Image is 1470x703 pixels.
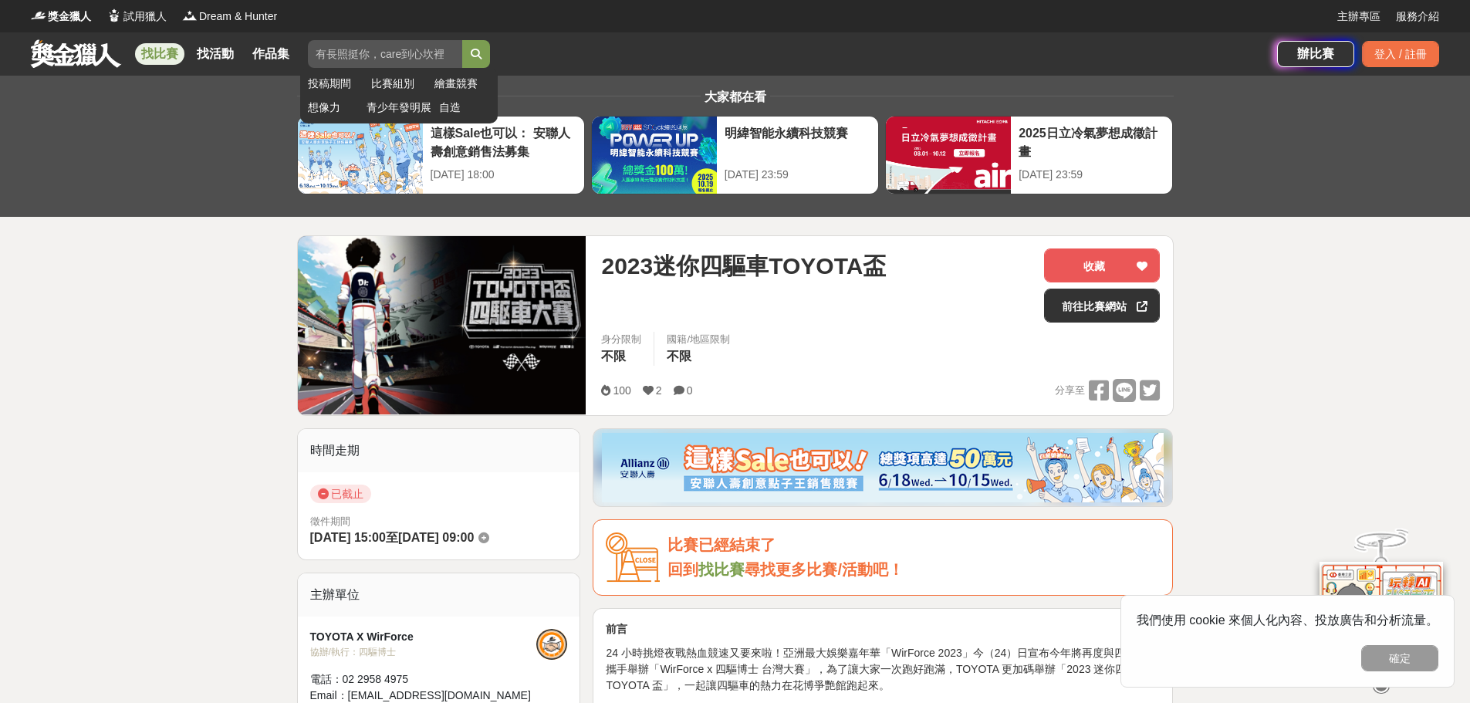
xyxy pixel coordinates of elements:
div: 主辦單位 [298,573,580,617]
div: [DATE] 18:00 [431,167,576,183]
a: 明緯智能永續科技競賽[DATE] 23:59 [591,116,879,194]
a: 主辦專區 [1337,8,1380,25]
a: LogoDream & Hunter [182,8,277,25]
span: 已截止 [310,485,371,503]
span: [DATE] 15:00 [310,531,386,544]
img: Logo [106,8,122,23]
div: 國籍/地區限制 [667,332,730,347]
span: 2023迷你四驅車TOYOTA盃 [601,248,886,283]
div: 明緯智能永續科技競賽 [725,124,870,159]
span: 分享至 [1055,379,1085,402]
img: Icon [606,532,660,583]
a: 服務介紹 [1396,8,1439,25]
span: Dream & Hunter [199,8,277,25]
a: 繪畫競賽 [434,76,490,92]
span: 0 [687,384,693,397]
span: 2 [656,384,662,397]
a: 想像力 [308,100,359,116]
span: 至 [386,531,398,544]
input: 有長照挺你，care到心坎裡！青春出手，拍出照顧 影音徵件活動 [308,40,462,68]
span: 我們使用 cookie 來個人化內容、投放廣告和分析流量。 [1137,613,1438,627]
a: 作品集 [246,43,296,65]
span: 試用獵人 [123,8,167,25]
a: 青少年發明展 [367,100,431,116]
span: [DATE] 09:00 [398,531,474,544]
a: 前往比賽網站 [1044,289,1160,323]
a: 投稿期間 [308,76,363,92]
img: dcc59076-91c0-4acb-9c6b-a1d413182f46.png [602,433,1164,502]
span: 不限 [601,350,626,363]
span: 獎金獵人 [48,8,91,25]
div: 身分限制 [601,332,641,347]
button: 收藏 [1044,248,1160,282]
span: 尋找更多比賽/活動吧！ [745,561,904,578]
a: 找活動 [191,43,240,65]
strong: 前言 [606,623,627,635]
a: 2025日立冷氣夢想成徵計畫[DATE] 23:59 [885,116,1173,194]
button: 確定 [1361,645,1438,671]
div: 登入 / 註冊 [1362,41,1439,67]
div: [DATE] 23:59 [1019,167,1164,183]
span: 徵件期間 [310,515,350,527]
img: Logo [31,8,46,23]
a: 比賽組別 [371,76,427,92]
img: d2146d9a-e6f6-4337-9592-8cefde37ba6b.png [1320,562,1443,664]
div: 時間走期 [298,429,580,472]
span: 100 [613,384,630,397]
a: 這樣Sale也可以： 安聯人壽創意銷售法募集[DATE] 18:00 [297,116,585,194]
div: TOYOTA X WirForce [310,629,537,645]
div: 協辦/執行： 四驅博士 [310,645,537,659]
div: 這樣Sale也可以： 安聯人壽創意銷售法募集 [431,124,576,159]
a: 自造 [439,100,490,116]
span: 回到 [667,561,698,578]
p: 24 小時挑燈夜戰熱血競速又要來啦！亞洲最大娛樂嘉年華「WirForce 2023」今（24）日宣布今年將再度與四驅博士攜手舉辦「WirForce x 四驅博士 台灣大賽」，為了讓大家一次跑好跑... [606,645,1160,694]
div: [DATE] 23:59 [725,167,870,183]
div: 電話： 02 2958 4975 [310,671,537,688]
a: 找比賽 [135,43,184,65]
div: 2025日立冷氣夢想成徵計畫 [1019,124,1164,159]
img: Cover Image [298,236,586,414]
a: Logo試用獵人 [106,8,167,25]
a: 辦比賽 [1277,41,1354,67]
a: 找比賽 [698,561,745,578]
a: Logo獎金獵人 [31,8,91,25]
span: 不限 [667,350,691,363]
img: Logo [182,8,198,23]
div: 比賽已經結束了 [667,532,1160,558]
span: 大家都在看 [701,90,770,103]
